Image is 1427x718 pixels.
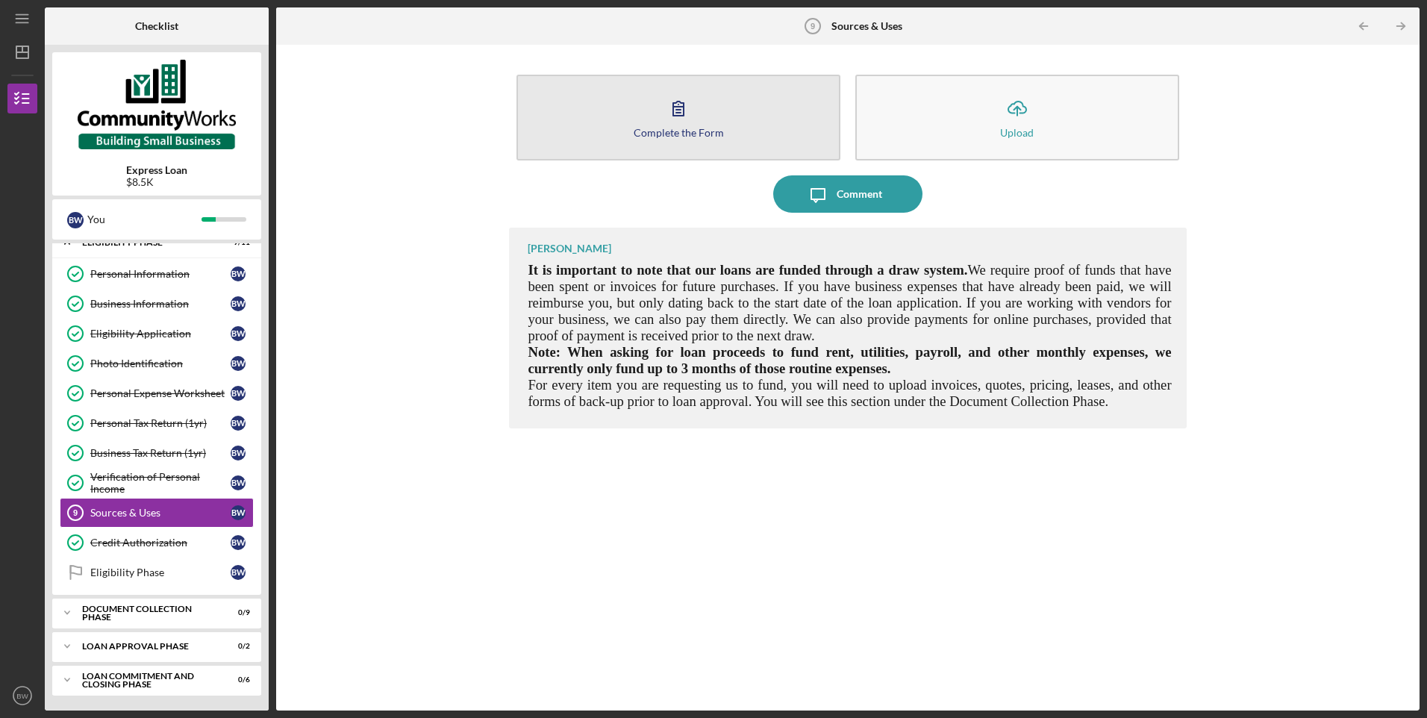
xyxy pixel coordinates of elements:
div: Personal Information [90,268,231,280]
div: B W [231,296,246,311]
div: Loan Approval Phase [82,642,213,651]
a: Personal Expense WorksheetBW [60,378,254,408]
div: Eligibility Phase [90,566,231,578]
a: Photo IdentificationBW [60,349,254,378]
div: Comment [837,175,882,213]
div: B W [231,416,246,431]
div: B W [231,326,246,341]
tspan: 9 [810,22,814,31]
div: 0 / 9 [223,608,250,617]
div: Business Tax Return (1yr) [90,447,231,459]
a: Credit AuthorizationBW [60,528,254,558]
b: Express Loan [126,164,187,176]
button: Comment [773,175,922,213]
span: Note: When asking for loan proceeds to fund rent, utilities, payroll, and other monthly expenses,... [528,344,1171,376]
div: Sources & Uses [90,507,231,519]
span: We require proof of funds that have been spent or invoices for future purchases. If you have busi... [528,262,1171,343]
div: Personal Expense Worksheet [90,387,231,399]
tspan: 9 [73,508,78,517]
a: 9Sources & UsesBW [60,498,254,528]
div: Verification of Personal Income [90,471,231,495]
div: 0 / 2 [223,642,250,651]
div: Upload [1000,127,1034,138]
a: Eligibility PhaseBW [60,558,254,587]
a: Verification of Personal IncomeBW [60,468,254,498]
b: Sources & Uses [831,20,902,32]
a: Eligibility ApplicationBW [60,319,254,349]
div: B W [231,475,246,490]
a: Personal Tax Return (1yr)BW [60,408,254,438]
div: Personal Tax Return (1yr) [90,417,231,429]
div: B W [231,266,246,281]
img: Product logo [52,60,261,149]
div: B W [231,505,246,520]
a: Business InformationBW [60,289,254,319]
div: Loan Commitment and Closing Phase [82,672,213,689]
div: B W [231,535,246,550]
div: B W [231,565,246,580]
div: $8.5K [126,176,187,188]
div: Credit Authorization [90,537,231,549]
button: BW [7,681,37,711]
div: B W [231,356,246,371]
div: [PERSON_NAME] [528,243,611,255]
span: For every item you are requesting us to fund, you will need to upload invoices, quotes, pricing, ... [528,377,1171,409]
div: B W [231,446,246,461]
div: B W [231,386,246,401]
div: 0 / 6 [223,675,250,684]
b: Checklist [135,20,178,32]
div: Document Collection Phase [82,605,213,622]
text: BW [16,692,28,700]
a: Personal InformationBW [60,259,254,289]
div: Complete the Form [634,127,724,138]
div: B W [67,212,84,228]
a: Business Tax Return (1yr)BW [60,438,254,468]
div: Business Information [90,298,231,310]
div: Photo Identification [90,358,231,369]
span: It is important to note that our loans are funded through a draw system. [528,262,967,278]
div: You [87,207,202,232]
button: Complete the Form [516,75,840,160]
div: Eligibility Application [90,328,231,340]
button: Upload [855,75,1179,160]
